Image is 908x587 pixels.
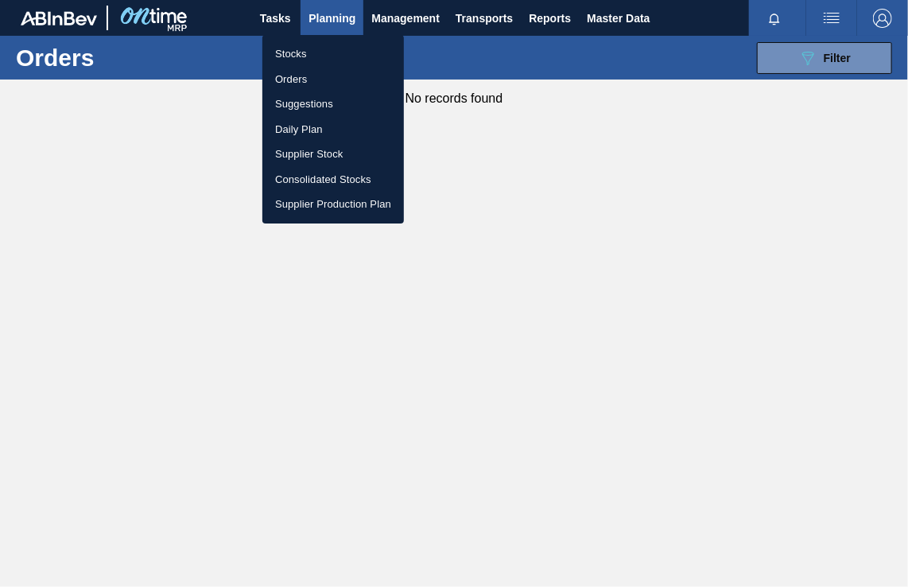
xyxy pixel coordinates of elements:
a: Consolidated Stocks [262,167,404,192]
a: Daily Plan [262,117,404,142]
a: Orders [262,67,404,92]
a: Stocks [262,41,404,67]
a: Supplier Stock [262,142,404,167]
a: Supplier Production Plan [262,192,404,217]
a: Suggestions [262,91,404,117]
